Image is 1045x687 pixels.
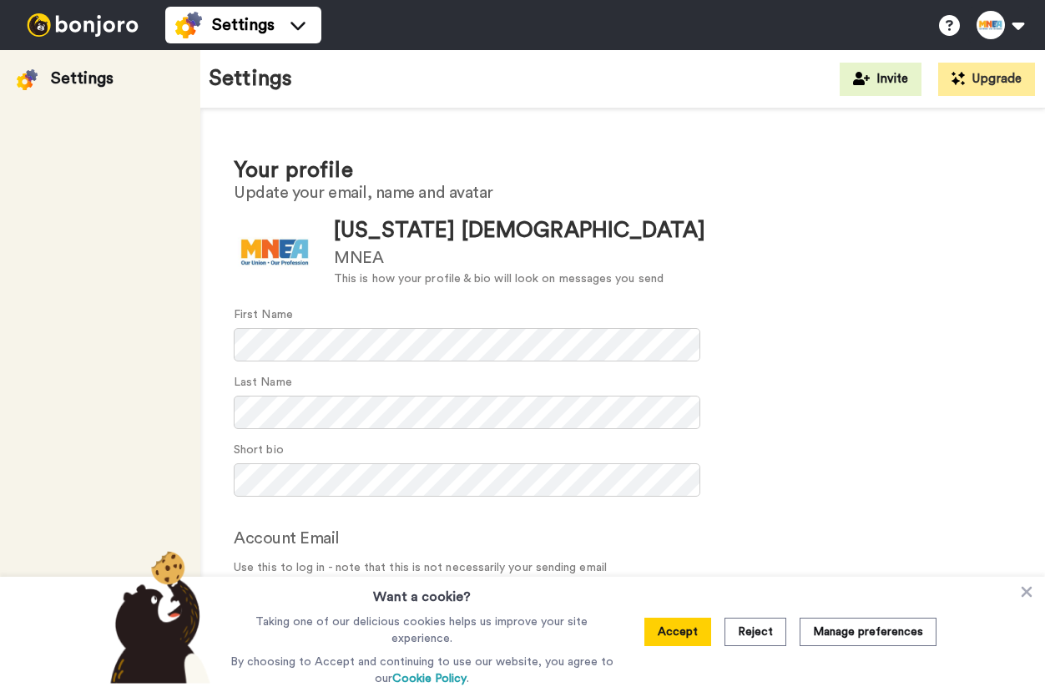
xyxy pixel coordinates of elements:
[392,673,467,684] a: Cookie Policy
[175,12,202,38] img: settings-colored.svg
[234,442,284,459] label: Short bio
[234,374,292,391] label: Last Name
[234,159,1012,183] h1: Your profile
[373,577,471,607] h3: Want a cookie?
[724,618,786,646] button: Reject
[17,69,38,90] img: settings-colored.svg
[334,270,705,288] div: This is how your profile & bio will look on messages you send
[226,654,618,687] p: By choosing to Accept and continuing to use our website, you agree to our .
[234,184,1012,202] h2: Update your email, name and avatar
[644,618,711,646] button: Accept
[334,246,705,270] div: MNEA
[226,614,618,647] p: Taking one of our delicious cookies helps us improve your site experience.
[938,63,1035,96] button: Upgrade
[234,559,1012,577] span: Use this to log in - note that this is not necessarily your sending email
[212,13,275,37] span: Settings
[334,215,705,246] div: [US_STATE] [DEMOGRAPHIC_DATA]
[234,526,340,551] label: Account Email
[840,63,921,96] button: Invite
[800,618,936,646] button: Manage preferences
[209,67,292,91] h1: Settings
[234,306,293,324] label: First Name
[95,550,219,684] img: bear-with-cookie.png
[20,13,145,37] img: bj-logo-header-white.svg
[51,67,114,90] div: Settings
